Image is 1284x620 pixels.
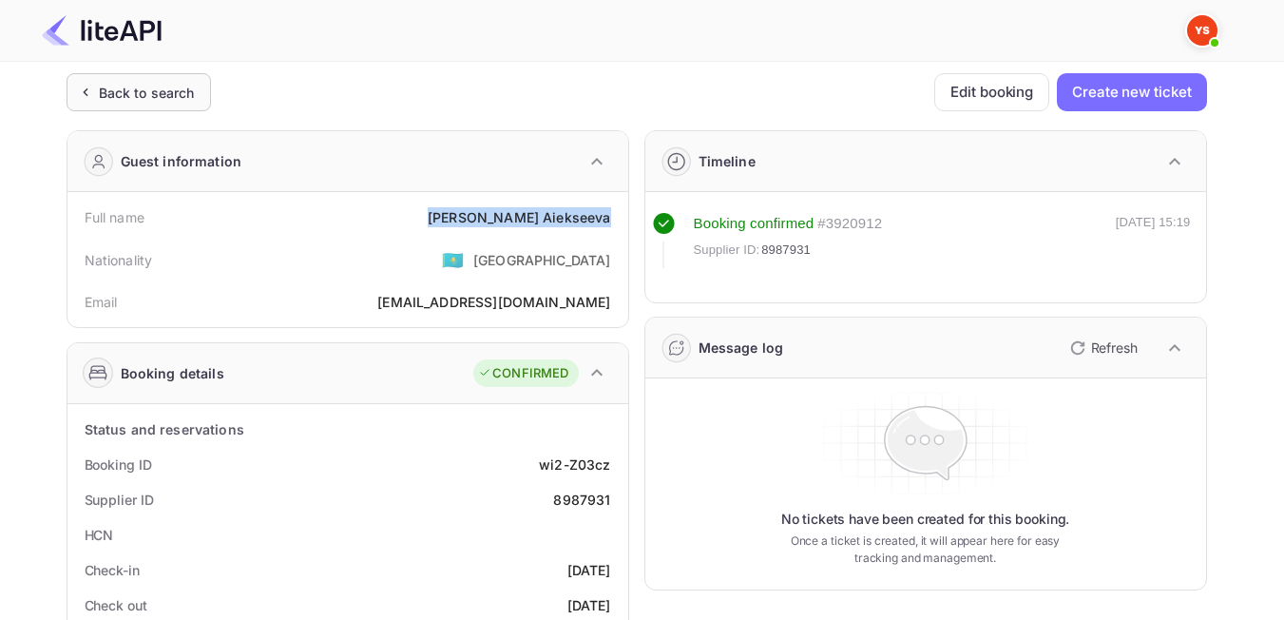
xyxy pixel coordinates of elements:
[1187,15,1217,46] img: Yandex Support
[85,250,153,270] div: Nationality
[694,213,814,235] div: Booking confirmed
[567,595,611,615] div: [DATE]
[1116,213,1191,268] div: [DATE] 15:19
[85,207,144,227] div: Full name
[781,510,1070,529] p: No tickets have been created for this booking.
[694,241,760,260] span: Supplier ID:
[1091,338,1138,358] p: Refresh
[478,364,568,383] div: CONFIRMED
[473,250,611,270] div: [GEOGRAPHIC_DATA]
[85,419,244,439] div: Status and reservations
[1057,73,1206,111] button: Create new ticket
[121,363,224,383] div: Booking details
[85,525,114,545] div: HCN
[699,338,784,358] div: Message log
[85,490,154,510] div: Supplier ID
[85,560,140,580] div: Check-in
[539,455,610,475] div: wi2-Z03cz
[42,15,162,46] img: LiteAPI Logo
[553,490,610,510] div: 8987931
[85,455,152,475] div: Booking ID
[428,207,610,227] div: [PERSON_NAME] Aiekseeva
[99,83,195,103] div: Back to search
[377,292,610,312] div: [EMAIL_ADDRESS][DOMAIN_NAME]
[817,213,882,235] div: # 3920912
[121,151,242,171] div: Guest information
[934,73,1049,111] button: Edit booking
[85,292,118,312] div: Email
[761,241,811,260] span: 8987931
[85,595,147,615] div: Check out
[442,242,464,277] span: United States
[567,560,611,580] div: [DATE]
[1059,333,1145,363] button: Refresh
[699,151,756,171] div: Timeline
[776,533,1076,567] p: Once a ticket is created, it will appear here for easy tracking and management.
